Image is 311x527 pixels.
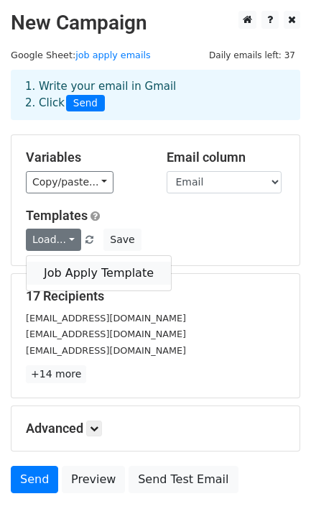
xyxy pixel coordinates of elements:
a: Send Test Email [129,466,238,493]
h2: New Campaign [11,11,300,35]
h5: Advanced [26,421,285,436]
a: +14 more [26,365,86,383]
a: Load... [26,229,81,251]
h5: Email column [167,150,286,165]
a: Send [11,466,58,493]
h5: 17 Recipients [26,288,285,304]
a: Preview [62,466,125,493]
a: job apply emails [75,50,150,60]
a: Daily emails left: 37 [204,50,300,60]
span: Send [66,95,105,112]
div: 1. Write your email in Gmail 2. Click [14,78,297,111]
small: [EMAIL_ADDRESS][DOMAIN_NAME] [26,329,186,339]
iframe: Chat Widget [239,458,311,527]
span: Daily emails left: 37 [204,47,300,63]
a: Job Apply Template [27,262,171,285]
small: [EMAIL_ADDRESS][DOMAIN_NAME] [26,313,186,324]
h5: Variables [26,150,145,165]
a: Copy/paste... [26,171,113,193]
a: Templates [26,208,88,223]
small: Google Sheet: [11,50,151,60]
button: Save [103,229,141,251]
small: [EMAIL_ADDRESS][DOMAIN_NAME] [26,345,186,356]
